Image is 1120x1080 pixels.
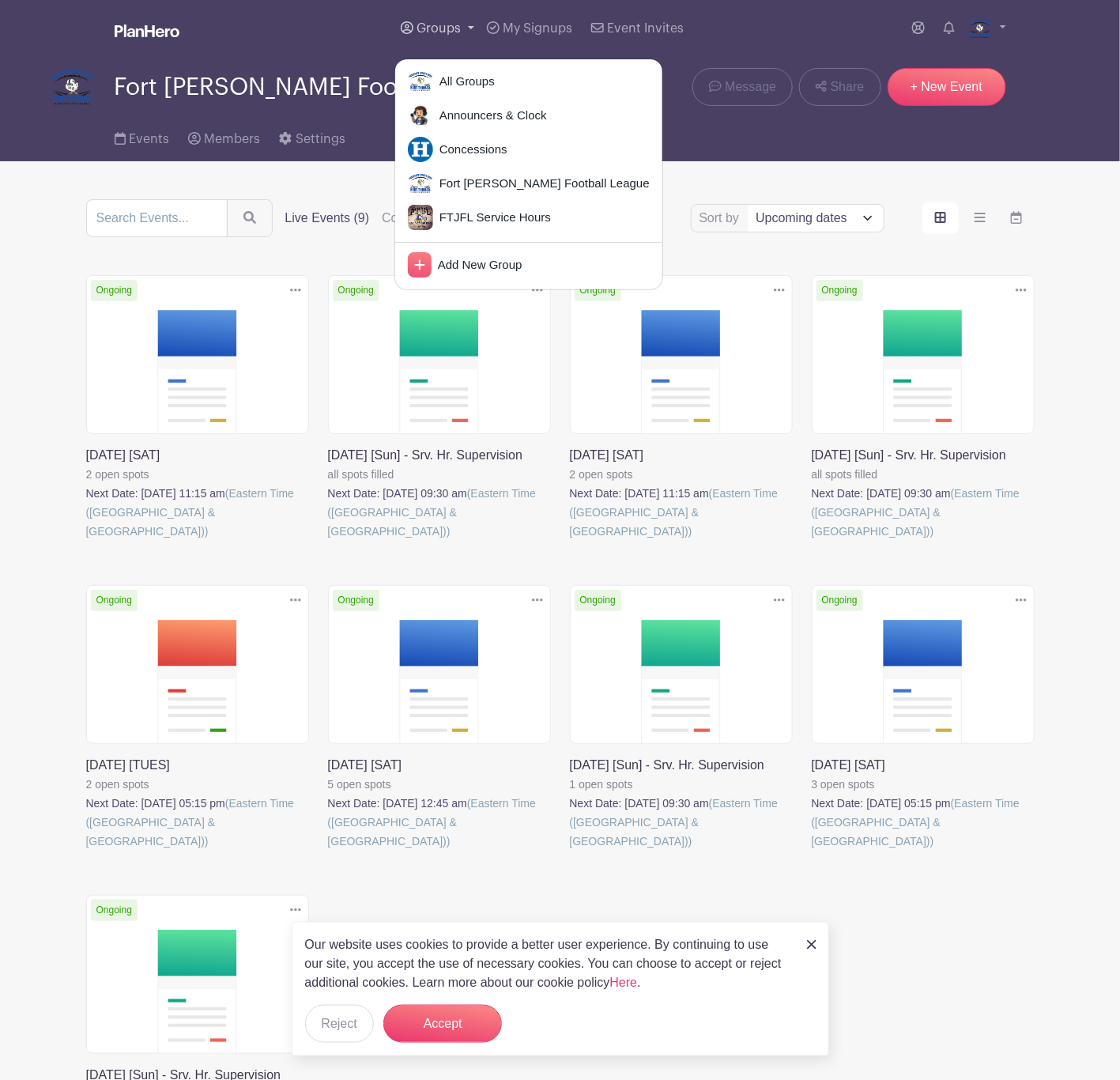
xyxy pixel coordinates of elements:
label: Live Events (9) [285,209,370,228]
span: Share [831,77,865,96]
span: Members [204,133,260,145]
span: Fort [PERSON_NAME] Football League [115,74,535,100]
span: Settings [296,133,345,145]
img: 2.png [408,171,433,196]
span: Announcers & Clock [433,107,547,125]
a: Concessions [395,134,662,165]
div: order and view [922,202,1035,234]
img: 2.png [408,69,433,94]
img: logo_white-6c42ec7e38ccf1d336a20a19083b03d10ae64f83f12c07503d8b9e83406b4c7d.svg [115,25,179,37]
a: Add New Group [395,249,662,281]
img: FTJFL%203.jpg [408,205,433,230]
span: Add New Group [432,256,522,274]
a: Announcers & Clock [395,100,662,131]
input: Search Events... [86,199,228,237]
a: Members [188,111,260,161]
span: Event Invites [608,22,684,35]
a: Here [610,976,638,989]
span: My Signups [503,22,572,35]
span: Concessions [433,141,507,159]
a: All Groups [395,66,662,97]
label: Sort by [700,209,745,228]
img: 2.png [48,63,96,111]
img: Untitled%20design%20(19).png [408,103,433,128]
label: Completed (50) [382,209,469,228]
a: Message [692,68,793,106]
span: All Groups [433,73,495,91]
div: Groups [394,59,663,290]
span: Groups [417,22,461,35]
a: + New Event [888,68,1006,106]
button: Accept [383,1005,502,1043]
a: Fort [PERSON_NAME] Football League [395,168,662,199]
img: blob.png [408,137,433,162]
span: Message [725,77,776,96]
a: Settings [279,111,345,161]
img: 2.png [967,16,993,41]
a: FTJFL Service Hours [395,202,662,233]
span: Events [129,133,169,145]
img: close_button-5f87c8562297e5c2d7936805f587ecaba9071eb48480494691a3f1689db116b3.svg [807,940,816,950]
a: Share [799,68,881,106]
div: filters [285,209,548,228]
p: Our website uses cookies to provide a better user experience. By continuing to use our site, you ... [305,935,790,992]
a: Events [115,111,169,161]
button: Reject [305,1005,374,1043]
span: Fort [PERSON_NAME] Football League [433,175,650,193]
span: FTJFL Service Hours [433,209,551,227]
